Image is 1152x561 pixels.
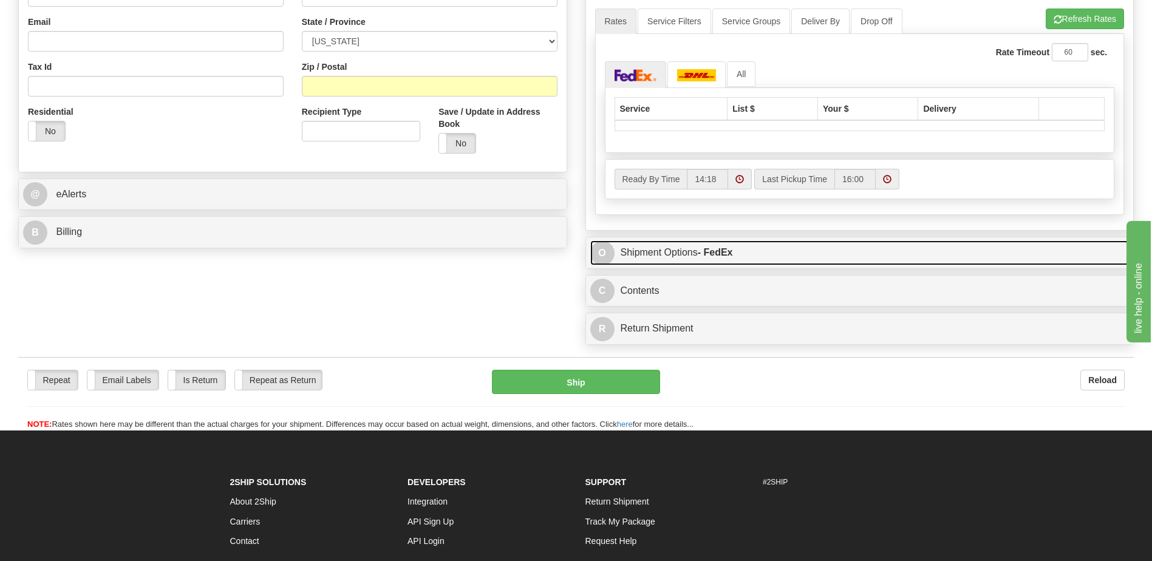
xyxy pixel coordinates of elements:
b: Reload [1088,375,1117,385]
div: Rates shown here may be different than the actual charges for your shipment. Differences may occu... [18,419,1134,430]
label: Rate Timeout [996,46,1049,58]
span: O [590,241,615,265]
a: @ eAlerts [23,182,562,207]
label: sec. [1091,46,1107,58]
label: State / Province [302,16,366,28]
button: Ship [492,370,660,394]
label: Save / Update in Address Book [438,106,557,130]
label: Email [28,16,50,28]
button: Refresh Rates [1046,8,1124,29]
iframe: chat widget [1124,219,1151,342]
label: Zip / Postal [302,61,347,73]
label: Ready By Time [615,169,687,189]
a: Track My Package [585,517,655,526]
th: Delivery [918,97,1039,120]
a: API Login [407,536,445,546]
a: Service Filters [638,8,711,34]
span: R [590,317,615,341]
label: Repeat as Return [235,370,322,390]
strong: Support [585,477,627,487]
img: DHL [677,69,716,81]
a: Service Groups [712,8,790,34]
a: RReturn Shipment [590,316,1130,341]
h6: #2SHIP [763,478,922,486]
strong: 2Ship Solutions [230,477,307,487]
th: Your $ [818,97,918,120]
a: Return Shipment [585,497,649,506]
th: List $ [728,97,818,120]
a: B Billing [23,220,562,245]
a: Rates [595,8,637,34]
th: Service [615,97,728,120]
a: About 2Ship [230,497,276,506]
a: OShipment Options- FedEx [590,240,1130,265]
a: All [727,61,756,87]
label: Last Pickup Time [754,169,834,189]
span: @ [23,182,47,206]
a: Contact [230,536,259,546]
a: API Sign Up [407,517,454,526]
a: Drop Off [851,8,902,34]
label: Residential [28,106,73,118]
div: live help - online [9,7,112,22]
span: B [23,220,47,245]
span: NOTE: [27,420,52,429]
img: FedEx Express® [615,69,657,81]
span: Billing [56,226,82,237]
label: No [439,134,475,153]
span: C [590,279,615,303]
label: Is Return [168,370,225,390]
label: Recipient Type [302,106,362,118]
strong: Developers [407,477,466,487]
a: here [617,420,633,429]
a: Deliver By [791,8,850,34]
label: Tax Id [28,61,52,73]
button: Reload [1080,370,1125,390]
a: Integration [407,497,448,506]
span: eAlerts [56,189,86,199]
label: Email Labels [87,370,158,390]
label: No [29,121,65,141]
a: CContents [590,279,1130,304]
a: Request Help [585,536,637,546]
a: Carriers [230,517,261,526]
label: Repeat [28,370,78,390]
strong: - FedEx [698,247,733,257]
